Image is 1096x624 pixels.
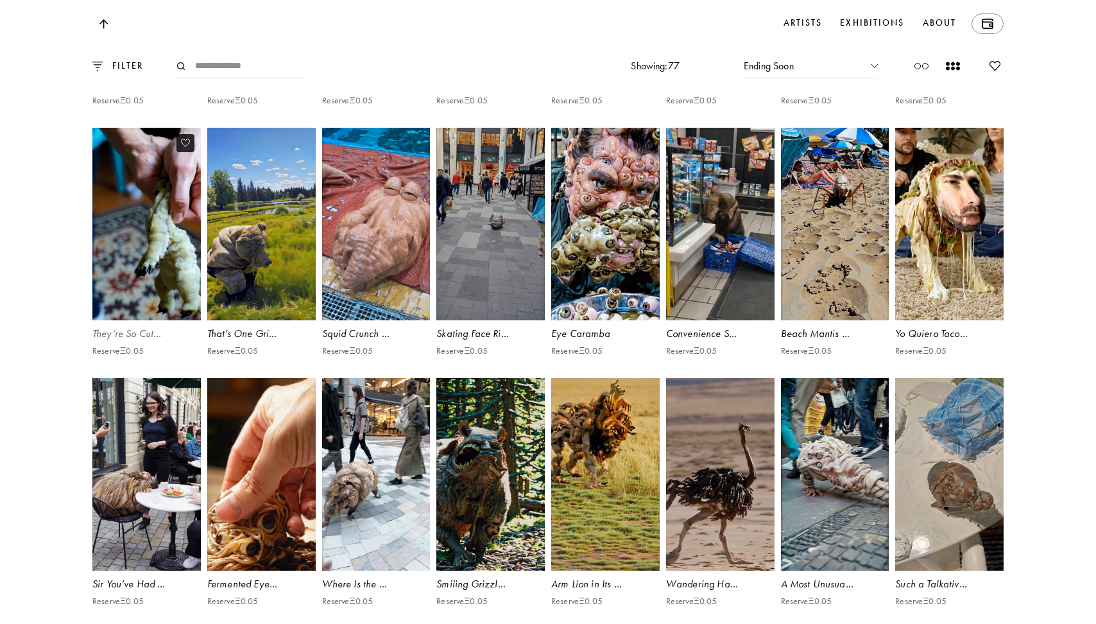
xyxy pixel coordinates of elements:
div: A Most Unusual Croissant [781,577,889,591]
a: Fermented Eyeball CookieReserveΞ0.05 [207,378,316,622]
input: Search [176,54,304,78]
div: They’re So Cute When They’re Young [92,327,201,341]
img: Wallet icon [982,19,993,29]
p: Reserve Ξ 0.05 [895,96,946,106]
p: Reserve Ξ 0.05 [92,596,144,607]
div: Such a Talkative Little Otter [895,577,1004,591]
a: Beach Mantis on the LooseReserveΞ0.05 [781,128,889,372]
p: Reserve Ξ 0.05 [92,96,144,106]
p: Reserve Ξ 0.05 [666,96,717,106]
p: Reserve Ξ 0.05 [666,346,717,356]
p: Reserve Ξ 0.05 [551,596,603,607]
p: Reserve Ξ 0.05 [781,596,832,607]
a: Such a Talkative Little OtterReserveΞ0.05 [895,378,1004,622]
div: Convenience Store Scavenger [666,327,775,341]
a: Where Is the OwnerReserveΞ0.05 [322,378,431,622]
a: Convenience Store ScavengerReserveΞ0.05 [666,128,775,372]
div: Sir You’ve Had Enough [92,577,201,591]
p: Reserve Ξ 0.05 [436,346,488,356]
p: Reserve Ξ 0.05 [551,346,603,356]
a: That’s One Grisly Grizzly BearReserveΞ0.05 [207,128,316,372]
p: Reserve Ξ 0.05 [322,596,373,607]
p: Reserve Ξ 0.05 [322,346,373,356]
p: Showing: 77 [631,59,680,73]
p: Reserve Ξ 0.05 [895,596,946,607]
img: Top [99,19,108,29]
a: Eye CarambaReserveΞ0.05 [551,128,660,372]
a: Wandering Hand OstrichReserveΞ0.05 [666,378,775,622]
div: Wandering Hand Ostrich [666,577,775,591]
p: Reserve Ξ 0.05 [207,596,259,607]
p: Reserve Ξ 0.05 [781,346,832,356]
p: Reserve Ξ 0.05 [781,96,832,106]
img: Chevron [871,64,878,67]
p: Reserve Ξ 0.05 [207,96,259,106]
a: They’re So Cute When They’re YoungReserveΞ0.05 [92,128,201,372]
div: Ending Soon [744,54,878,78]
img: filter.0e669ffe.svg [92,62,103,70]
div: Beach Mantis on the Loose [781,327,889,341]
p: Reserve Ξ 0.05 [207,346,259,356]
div: Fermented Eyeball Cookie [207,577,316,591]
div: Squid Crunch Competition [322,327,431,341]
p: FILTER [103,59,144,73]
a: About [920,13,959,34]
p: Reserve Ξ 0.05 [436,96,488,106]
a: Artists [781,13,825,34]
p: Reserve Ξ 0.05 [666,596,717,607]
a: Skating Face RitualReserveΞ0.05 [436,128,545,372]
div: Smiling Grizzly Bear [436,577,545,591]
p: Reserve Ξ 0.05 [436,596,488,607]
a: Smiling Grizzly BearReserveΞ0.05 [436,378,545,622]
a: Yo Quiero Taco BellReserveΞ0.05 [895,128,1004,372]
p: Reserve Ξ 0.05 [551,96,603,106]
p: Reserve Ξ 0.05 [895,346,946,356]
a: Arm Lion in Its Natural HabitatReserveΞ0.05 [551,378,660,622]
a: Squid Crunch CompetitionReserveΞ0.05 [322,128,431,372]
a: A Most Unusual CroissantReserveΞ0.05 [781,378,889,622]
a: Exhibitions [837,13,907,34]
div: Arm Lion in Its Natural Habitat [551,577,660,591]
div: Eye Caramba [551,327,660,341]
div: That’s One Grisly Grizzly Bear [207,327,316,341]
div: Where Is the Owner [322,577,431,591]
p: Reserve Ξ 0.05 [322,96,373,106]
div: Yo Quiero Taco Bell [895,327,1004,341]
div: Skating Face Ritual [436,327,545,341]
a: Sir You’ve Had EnoughReserveΞ0.05 [92,378,201,622]
p: Reserve Ξ 0.05 [92,346,144,356]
